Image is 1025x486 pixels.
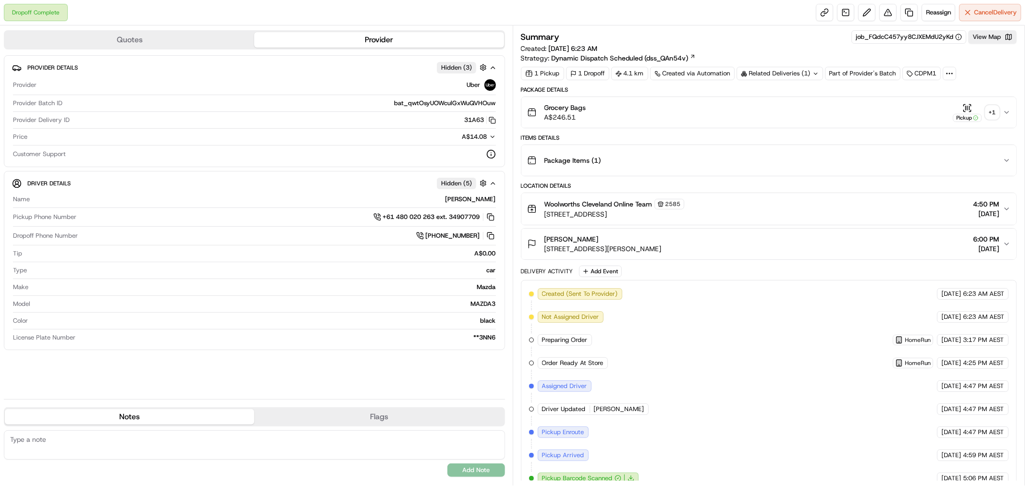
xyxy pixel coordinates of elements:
[12,175,497,191] button: Driver DetailsHidden (5)
[521,193,1017,225] button: Woolworths Cleveland Online Team2585[STREET_ADDRESS]4:50 PM[DATE]
[959,4,1021,21] button: CancelDelivery
[5,32,254,48] button: Quotes
[544,112,586,122] span: A$246.51
[467,81,481,89] span: Uber
[32,316,496,325] div: black
[13,150,66,158] span: Customer Support
[552,53,689,63] span: Dynamic Dispatch Scheduled (dss_QAn54v)
[941,336,961,344] span: [DATE]
[941,405,961,413] span: [DATE]
[521,267,573,275] div: Delivery Activity
[426,231,480,240] span: [PHONE_NUMBER]
[953,114,982,122] div: Pickup
[521,44,598,53] span: Created:
[13,300,30,308] span: Model
[521,97,1017,128] button: Grocery BagsA$246.51Pickup+1
[973,244,999,254] span: [DATE]
[521,86,1017,94] div: Package Details
[650,67,735,80] a: Created via Automation
[963,405,1004,413] span: 4:47 PM AEST
[254,32,504,48] button: Provider
[963,336,1004,344] span: 3:17 PM AEST
[27,64,78,72] span: Provider Details
[973,234,999,244] span: 6:00 PM
[13,266,27,275] span: Type
[13,283,28,292] span: Make
[549,44,598,53] span: [DATE] 6:23 AM
[32,283,496,292] div: Mazda
[542,290,618,298] span: Created (Sent To Provider)
[395,99,496,108] span: bat_qwtOsyUOWculGxWuQVHOuw
[521,67,564,80] div: 1 Pickup
[13,333,75,342] span: License Plate Number
[941,428,961,437] span: [DATE]
[973,199,999,209] span: 4:50 PM
[611,67,648,80] div: 4.1 km
[13,99,62,108] span: Provider Batch ID
[521,134,1017,142] div: Items Details
[542,451,584,460] span: Pickup Arrived
[941,313,961,321] span: [DATE]
[544,244,662,254] span: [STREET_ADDRESS][PERSON_NAME]
[521,229,1017,259] button: [PERSON_NAME][STREET_ADDRESS][PERSON_NAME]6:00 PM[DATE]
[26,249,496,258] div: A$0.00
[737,67,823,80] div: Related Deliveries (1)
[552,53,696,63] a: Dynamic Dispatch Scheduled (dss_QAn54v)
[941,451,961,460] span: [DATE]
[521,182,1017,190] div: Location Details
[12,60,497,75] button: Provider DetailsHidden (3)
[13,133,27,141] span: Price
[27,180,71,187] span: Driver Details
[13,81,37,89] span: Provider
[922,4,955,21] button: Reassign
[542,336,588,344] span: Preparing Order
[544,156,601,165] span: Package Items ( 1 )
[986,106,999,119] div: + 1
[13,213,76,221] span: Pickup Phone Number
[437,61,489,73] button: Hidden (3)
[465,116,496,124] button: 31A63
[941,290,961,298] span: [DATE]
[542,359,604,367] span: Order Ready At Store
[594,405,644,413] span: [PERSON_NAME]
[34,195,496,204] div: [PERSON_NAME]
[941,474,961,483] span: [DATE]
[437,177,489,189] button: Hidden (5)
[974,8,1017,17] span: Cancel Delivery
[13,249,22,258] span: Tip
[963,359,1004,367] span: 4:25 PM AEST
[383,213,480,221] span: +61 480 020 263 ext. 34907709
[856,33,962,41] div: job_FQdcC457yy8CJXEMdU2yKd
[544,234,599,244] span: [PERSON_NAME]
[542,474,613,483] span: Pickup Barcode Scanned
[254,409,504,425] button: Flags
[968,30,1017,44] button: View Map
[566,67,609,80] div: 1 Dropoff
[963,290,1004,298] span: 6:23 AM AEST
[13,195,30,204] span: Name
[666,200,681,208] span: 2585
[544,199,653,209] span: Woolworths Cleveland Online Team
[953,103,999,122] button: Pickup+1
[13,231,78,240] span: Dropoff Phone Number
[926,8,951,17] span: Reassign
[544,209,684,219] span: [STREET_ADDRESS]
[963,474,1004,483] span: 5:06 PM AEST
[484,79,496,91] img: uber-new-logo.jpeg
[963,451,1004,460] span: 4:59 PM AEST
[521,145,1017,176] button: Package Items (1)
[411,133,496,141] button: A$14.08
[941,382,961,390] span: [DATE]
[902,67,941,80] div: CDPM1
[542,313,599,321] span: Not Assigned Driver
[34,300,496,308] div: MAZDA3
[5,409,254,425] button: Notes
[373,212,496,222] a: +61 480 020 263 ext. 34907709
[579,266,622,277] button: Add Event
[31,266,496,275] div: car
[416,231,496,241] a: [PHONE_NUMBER]
[441,179,472,188] span: Hidden ( 5 )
